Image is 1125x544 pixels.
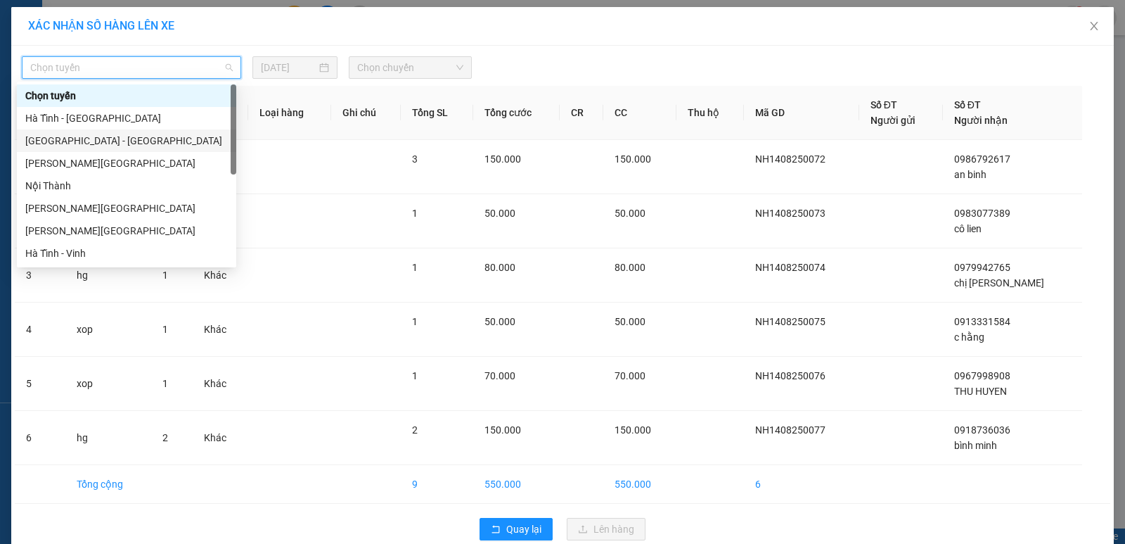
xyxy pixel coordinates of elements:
[15,303,65,357] td: 4
[870,99,897,110] span: Số ĐT
[491,524,501,536] span: rollback
[954,370,1010,381] span: 0967998908
[954,262,1010,273] span: 0979942765
[954,440,997,451] span: bình minh
[755,370,825,381] span: NH1408250076
[17,84,236,107] div: Chọn tuyến
[261,60,316,75] input: 14/08/2025
[25,110,228,126] div: Hà Tĩnh - [GEOGRAPHIC_DATA]
[755,153,825,165] span: NH1408250072
[15,86,65,140] th: STT
[954,99,981,110] span: Số ĐT
[954,153,1010,165] span: 0986792617
[1088,20,1100,32] span: close
[248,86,331,140] th: Loại hàng
[412,262,418,273] span: 1
[357,57,463,78] span: Chọn chuyến
[25,156,228,171] div: [PERSON_NAME][GEOGRAPHIC_DATA]
[603,465,676,504] td: 550.000
[412,208,418,219] span: 1
[401,465,473,504] td: 9
[15,248,65,303] td: 3
[193,248,248,303] td: Khác
[484,153,521,165] span: 150.000
[954,223,982,234] span: cô lien
[65,248,151,303] td: hg
[560,86,603,140] th: CR
[15,140,65,194] td: 1
[17,242,236,265] div: Hà Tĩnh - Vinh
[954,316,1010,327] span: 0913331584
[25,201,228,216] div: [PERSON_NAME][GEOGRAPHIC_DATA]
[484,316,515,327] span: 50.000
[193,357,248,411] td: Khác
[162,378,168,389] span: 1
[25,178,228,194] div: Nội Thành
[676,86,744,140] th: Thu hộ
[17,220,236,242] div: Hồng Lĩnh - Hà Tĩnh
[162,324,168,335] span: 1
[744,86,859,140] th: Mã GD
[484,208,515,219] span: 50.000
[567,518,645,540] button: uploadLên hàng
[25,88,228,103] div: Chọn tuyến
[484,424,521,436] span: 150.000
[162,270,168,281] span: 1
[506,521,541,537] span: Quay lại
[603,86,676,140] th: CC
[954,208,1010,219] span: 0983077389
[755,208,825,219] span: NH1408250073
[15,411,65,465] td: 6
[15,194,65,248] td: 2
[412,153,418,165] span: 3
[954,277,1044,289] span: chị [PERSON_NAME]
[954,331,984,343] span: c hằng
[484,370,515,381] span: 70.000
[28,19,174,32] span: XÁC NHẬN SỐ HÀNG LÊN XE
[162,432,168,443] span: 2
[954,424,1010,436] span: 0918736036
[25,246,228,261] div: Hà Tĩnh - Vinh
[615,424,651,436] span: 150.000
[473,86,560,140] th: Tổng cước
[412,316,418,327] span: 1
[65,465,151,504] td: Tổng cộng
[870,115,915,126] span: Người gửi
[25,133,228,148] div: [GEOGRAPHIC_DATA] - [GEOGRAPHIC_DATA]
[755,316,825,327] span: NH1408250075
[744,465,859,504] td: 6
[473,465,560,504] td: 550.000
[954,386,1007,397] span: THU HUYEN
[615,262,645,273] span: 80.000
[401,86,473,140] th: Tổng SL
[755,262,825,273] span: NH1408250074
[755,424,825,436] span: NH1408250077
[17,107,236,129] div: Hà Tĩnh - Hà Nội
[30,57,233,78] span: Chọn tuyến
[615,208,645,219] span: 50.000
[1074,7,1114,46] button: Close
[17,197,236,220] div: Hương Khê - Hà Tĩnh
[193,303,248,357] td: Khác
[193,411,248,465] td: Khác
[65,357,151,411] td: xop
[25,223,228,239] div: [PERSON_NAME][GEOGRAPHIC_DATA]
[615,370,645,381] span: 70.000
[480,518,553,540] button: rollbackQuay lại
[954,115,1008,126] span: Người nhận
[615,153,651,165] span: 150.000
[484,262,515,273] span: 80.000
[65,411,151,465] td: hg
[17,152,236,175] div: Hà Tĩnh - Hồng Lĩnh
[412,370,418,381] span: 1
[17,129,236,152] div: Hà Nội - Hà Tĩnh
[615,316,645,327] span: 50.000
[15,357,65,411] td: 5
[331,86,401,140] th: Ghi chú
[954,169,986,180] span: an binh
[17,175,236,197] div: Nội Thành
[65,303,151,357] td: xop
[412,424,418,436] span: 2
